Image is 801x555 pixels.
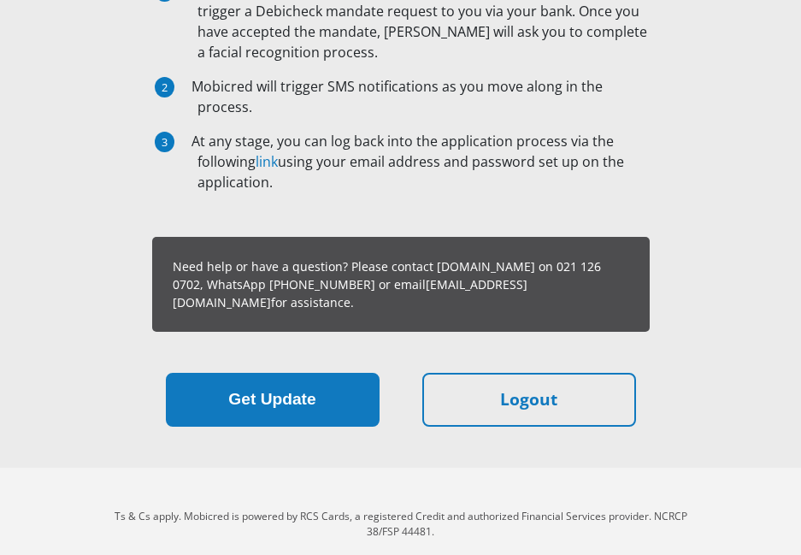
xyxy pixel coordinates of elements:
li: Mobicred will trigger SMS notifications as you move along in the process. [197,76,647,117]
button: Get Update [166,373,380,427]
p: Need help or have a question? Please contact [DOMAIN_NAME] on 021 126 0702, WhatsApp [PHONE_NUMBE... [173,257,629,311]
a: link [256,152,278,171]
a: Logout [422,373,636,427]
p: Ts & Cs apply. Mobicred is powered by RCS Cards, a registered Credit and authorized Financial Ser... [106,509,696,540]
li: At any stage, you can log back into the application process via the following using your email ad... [197,131,647,192]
